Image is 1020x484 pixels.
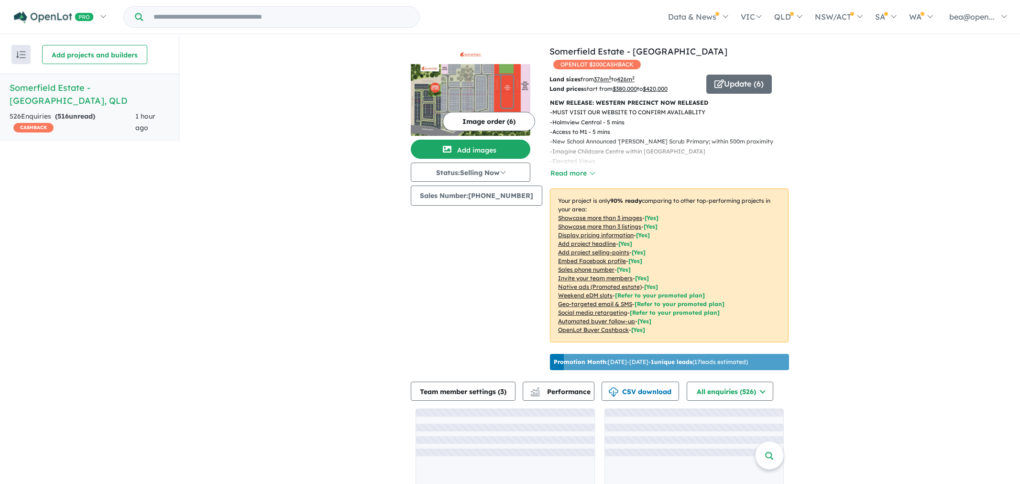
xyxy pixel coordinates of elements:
[558,257,626,264] u: Embed Facebook profile
[42,45,147,64] button: Add projects and builders
[549,85,584,92] b: Land prices
[550,98,789,108] p: NEW RELEASE: WESTERN PRECINCT NOW RELEASED
[637,85,668,92] span: to
[145,7,417,27] input: Try estate name, suburb, builder or developer
[553,60,641,69] span: OPENLOT $ 200 CASHBACK
[135,112,155,132] span: 1 hour ago
[558,223,641,230] u: Showcase more than 3 listings
[550,137,781,146] p: - New School Announced '[PERSON_NAME] Scrub Primary; within 500m proximity
[628,257,642,264] span: [ Yes ]
[57,112,69,121] span: 516
[554,358,608,365] b: Promotion Month:
[550,168,595,179] button: Read more
[635,275,649,282] span: [ Yes ]
[558,283,642,290] u: Native ads (Promoted estate)
[554,358,748,366] p: [DATE] - [DATE] - ( 17 leads estimated)
[550,127,781,137] p: - Access to M1 - 5 mins
[549,75,699,84] p: from
[411,382,515,401] button: Team member settings (3)
[644,223,658,230] span: [ Yes ]
[549,76,581,83] b: Land sizes
[558,214,642,221] u: Showcase more than 3 images
[530,390,540,396] img: bar-chart.svg
[10,111,135,134] div: 526 Enquir ies
[610,197,642,204] b: 90 % ready
[558,240,616,247] u: Add project headline
[611,76,635,83] span: to
[558,300,632,308] u: Geo-targeted email & SMS
[14,11,94,23] img: Openlot PRO Logo White
[643,85,668,92] u: $ 420,000
[411,163,530,182] button: Status:Selling Now
[632,249,646,256] span: [ Yes ]
[615,292,705,299] span: [Refer to your promoted plan]
[558,249,629,256] u: Add project selling-points
[651,358,692,365] b: 1 unique leads
[609,387,618,397] img: download icon
[523,382,594,401] button: Performance
[645,214,658,221] span: [ Yes ]
[602,382,679,401] button: CSV download
[594,76,611,83] u: 376 m
[549,46,727,57] a: Somerfield Estate - [GEOGRAPHIC_DATA]
[558,231,634,239] u: Display pricing information
[687,382,773,401] button: All enquiries (526)
[10,81,169,107] h5: Somerfield Estate - [GEOGRAPHIC_DATA] , QLD
[558,292,613,299] u: Weekend eDM slots
[411,186,542,206] button: Sales Number:[PHONE_NUMBER]
[550,147,781,156] p: - Imagine Childcare Centre within [GEOGRAPHIC_DATA]
[532,387,591,396] span: Performance
[558,309,627,316] u: Social media retargeting
[631,326,645,333] span: [Yes]
[635,300,724,308] span: [Refer to your promoted plan]
[644,283,658,290] span: [Yes]
[613,85,637,92] u: $ 380,000
[550,118,781,127] p: - Holmview Central - 5 mins
[618,240,632,247] span: [ Yes ]
[550,188,789,342] p: Your project is only comparing to other top-performing projects in your area: - - - - - - - - - -...
[617,266,631,273] span: [ Yes ]
[617,76,635,83] u: 426 m
[531,387,539,393] img: line-chart.svg
[550,156,781,166] p: - Elevated Views
[637,318,651,325] span: [Yes]
[415,49,526,60] img: Somerfield Estate - Holmview Logo
[549,84,699,94] p: start from
[443,112,535,131] button: Image order (6)
[16,51,26,58] img: sort.svg
[500,387,504,396] span: 3
[558,326,629,333] u: OpenLot Buyer Cashback
[609,75,611,80] sup: 2
[632,75,635,80] sup: 2
[55,112,95,121] strong: ( unread)
[558,318,635,325] u: Automated buyer follow-up
[411,45,530,136] a: Somerfield Estate - Holmview LogoSomerfield Estate - Holmview
[706,75,772,94] button: Update (6)
[636,231,650,239] span: [ Yes ]
[550,108,781,117] p: - MUST VISIT OUR WEBSITE TO CONFIRM AVAILABLITY
[630,309,720,316] span: [Refer to your promoted plan]
[13,123,54,132] span: CASHBACK
[411,140,530,159] button: Add images
[558,266,614,273] u: Sales phone number
[411,64,530,136] img: Somerfield Estate - Holmview
[949,12,995,22] span: bea@open...
[558,275,633,282] u: Invite your team members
